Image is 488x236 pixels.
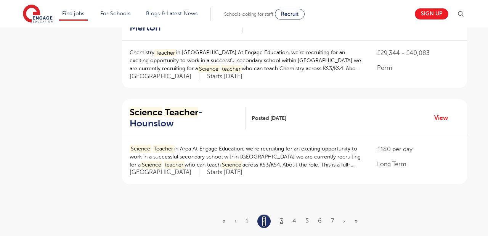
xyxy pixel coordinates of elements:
[130,145,362,169] p: in Area At Engage Education, we’re recruiting for an exciting opportunity to work in a successful...
[130,73,199,81] span: [GEOGRAPHIC_DATA]
[224,11,273,17] span: Schools looking for staff
[377,63,459,73] p: Perm
[377,48,459,58] p: £29,344 - £40,083
[262,216,266,226] a: 2
[318,218,322,225] a: 6
[141,161,162,169] mark: Science
[100,11,130,16] a: For Schools
[198,65,220,73] mark: Science
[153,145,175,153] mark: Teacher
[130,107,246,129] a: Science Teacher- Hounslow
[165,107,198,118] mark: Teacher
[164,161,185,169] mark: teacher
[234,218,236,225] a: Previous
[207,168,242,176] p: Starts [DATE]
[434,113,454,123] a: View
[377,160,459,169] p: Long Term
[331,218,334,225] a: 7
[222,218,225,225] a: First
[130,168,199,176] span: [GEOGRAPHIC_DATA]
[130,107,240,129] h2: - Hounslow
[377,145,459,154] p: £180 per day
[355,218,358,225] a: Last
[252,114,286,122] span: Posted [DATE]
[130,107,162,118] mark: Science
[305,218,309,225] a: 5
[130,48,362,73] p: Chemistry in [GEOGRAPHIC_DATA] At Engage Education, we’re recruiting for an exciting opportunity ...
[343,218,345,225] a: Next
[292,218,296,225] a: 4
[207,73,242,81] p: Starts [DATE]
[130,145,151,153] mark: Science
[415,8,448,19] a: Sign up
[275,9,305,19] a: Recruit
[221,65,242,73] mark: teacher
[246,218,248,225] a: 1
[154,49,176,57] mark: Teacher
[23,5,53,24] img: Engage Education
[221,161,242,169] mark: Science
[281,11,299,17] span: Recruit
[280,218,283,225] a: 3
[146,11,198,16] a: Blogs & Latest News
[62,11,85,16] a: Find jobs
